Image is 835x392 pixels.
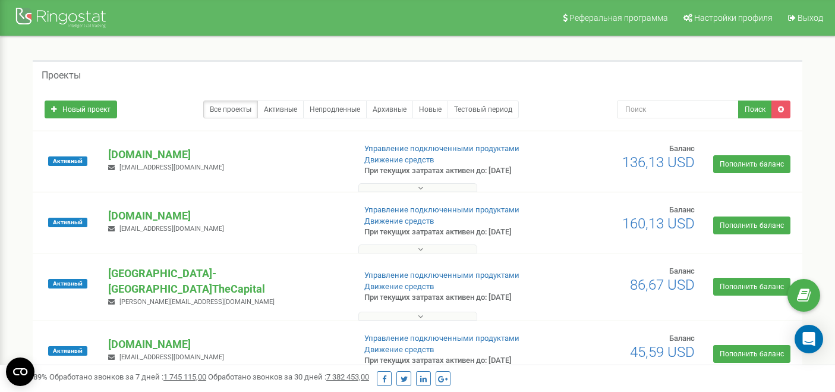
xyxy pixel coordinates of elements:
[569,13,668,23] span: Реферальная программа
[303,101,367,118] a: Непродленные
[366,101,413,118] a: Архивные
[108,208,345,224] p: [DOMAIN_NAME]
[108,337,345,352] p: [DOMAIN_NAME]
[622,154,695,171] span: 136,13 USD
[364,144,519,153] a: Управление подключенными продуктами
[669,205,695,214] span: Баланс
[669,266,695,275] span: Баланс
[119,225,224,233] span: [EMAIL_ADDRESS][DOMAIN_NAME]
[713,345,790,363] a: Пополнить баланс
[364,271,519,280] a: Управление подключенными продуктами
[203,101,258,118] a: Все проекты
[208,372,369,381] span: Обработано звонков за 30 дней :
[694,13,773,23] span: Настройки профиля
[364,334,519,343] a: Управление подключенными продуктами
[795,325,823,353] div: Open Intercom Messenger
[163,372,206,381] u: 1 745 115,00
[6,357,34,386] button: Open CMP widget
[669,144,695,153] span: Баланс
[364,155,434,164] a: Движение средств
[108,147,345,162] p: [DOMAIN_NAME]
[364,292,537,303] p: При текущих затратах активен до: [DATE]
[713,217,790,234] a: Пополнить баланс
[630,277,695,293] span: 86,67 USD
[364,205,519,214] a: Управление подключенными продуктами
[108,266,345,296] p: [GEOGRAPHIC_DATA]-[GEOGRAPHIC_DATA]TheCapital
[257,101,304,118] a: Активные
[364,355,537,366] p: При текущих затратах активен до: [DATE]
[45,101,117,118] a: Новый проект
[412,101,448,118] a: Новые
[669,334,695,343] span: Баланс
[617,101,739,118] input: Поиск
[798,13,823,23] span: Выход
[713,278,790,296] a: Пополнить баланс
[738,101,772,118] button: Поиск
[119,298,275,306] span: [PERSON_NAME][EMAIL_ADDRESS][DOMAIN_NAME]
[364,227,537,238] p: При текущих затратах активен до: [DATE]
[119,164,224,171] span: [EMAIL_ADDRESS][DOMAIN_NAME]
[364,345,434,354] a: Движение средств
[326,372,369,381] u: 7 382 453,00
[42,70,81,81] h5: Проекты
[48,279,87,288] span: Активный
[364,282,434,291] a: Движение средств
[364,217,434,225] a: Движение средств
[448,101,519,118] a: Тестовый период
[48,218,87,227] span: Активный
[630,344,695,360] span: 45,59 USD
[49,372,206,381] span: Обработано звонков за 7 дней :
[364,165,537,177] p: При текущих затратах активен до: [DATE]
[48,156,87,166] span: Активный
[713,155,790,173] a: Пополнить баланс
[48,346,87,356] span: Активный
[622,215,695,232] span: 160,13 USD
[119,353,224,361] span: [EMAIL_ADDRESS][DOMAIN_NAME]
